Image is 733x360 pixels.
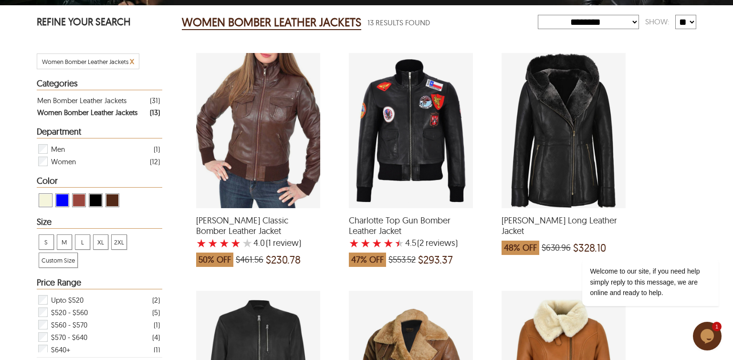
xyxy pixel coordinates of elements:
div: Filter Men Women Bomber Leather Jackets [37,143,160,155]
label: 2 rating [360,238,371,248]
div: Heading Filter Women Bomber Leather Jackets by Size [37,217,162,229]
a: Cancel Filter [130,58,134,65]
div: Filter $640+ Women Bomber Leather Jackets [37,343,160,356]
div: ( 12 ) [150,156,160,168]
div: ( 1 ) [154,143,160,155]
label: 4.5 [405,238,416,248]
div: View Blue Women Bomber Leather Jackets [55,193,69,207]
span: review [271,238,299,248]
span: $293.37 [418,255,453,265]
span: $560 - $570 [51,318,87,331]
span: 2XL [112,235,126,249]
div: View S Women Bomber Leather Jackets [39,234,54,250]
span: Charlotte Top Gun Bomber Leather Jacket [349,215,473,236]
iframe: chat widget [693,322,723,350]
span: x [130,55,134,66]
div: View L Women Bomber Leather Jackets [75,234,90,250]
span: Alma Classic Bomber Leather Jacket [196,215,320,236]
span: $553.52 [388,255,416,265]
label: 4 rating [230,238,241,248]
label: 5 rating [242,238,252,248]
div: View 2XL Women Bomber Leather Jackets [111,234,127,250]
div: Heading Filter Women Bomber Leather Jackets by Price Range [37,278,162,289]
span: 48% OFF [502,241,539,255]
div: Men Bomber Leather Jackets [37,95,126,106]
span: (1 [266,238,271,248]
span: Deborah Shearling Long Leather Jacket [502,215,626,236]
div: Filter $520 - $560 Women Bomber Leather Jackets [37,306,160,318]
label: 1 rating [196,238,207,248]
span: Men [51,143,65,155]
span: (2 [417,238,424,248]
label: 1 rating [349,238,359,248]
div: ( 1 ) [154,344,160,356]
div: Show: [639,13,675,30]
label: 2 rating [208,238,218,248]
a: Filter Men Bomber Leather Jackets [37,95,160,106]
p: REFINE YOUR SEARCH [37,15,162,31]
div: View Brown ( Brand Color ) Women Bomber Leather Jackets [105,193,119,207]
span: 13 Results Found [367,17,430,29]
div: Heading Filter Women Bomber Leather Jackets by Categories [37,79,162,90]
div: Filter Upto $520 Women Bomber Leather Jackets [37,294,160,306]
span: $520 - $560 [51,306,88,318]
h2: WOMEN BOMBER LEATHER JACKETS [182,15,361,30]
div: View Custom Size Women Bomber Leather Jackets [39,253,78,268]
div: View Beige Women Bomber Leather Jackets [39,193,52,207]
div: ( 2 ) [152,294,160,306]
label: 3 rating [372,238,382,248]
label: 4 rating [383,238,394,248]
div: Filter $570 - $640 Women Bomber Leather Jackets [37,331,160,343]
span: $461.56 [236,255,263,265]
div: View M Women Bomber Leather Jackets [57,234,72,250]
span: $230.78 [266,255,301,265]
span: ) [266,238,301,248]
span: Custom Size [39,253,77,267]
div: Filter Women Women Bomber Leather Jackets [37,155,160,168]
div: ( 4 ) [152,331,160,343]
span: L [75,235,90,249]
div: ( 1 ) [154,319,160,331]
iframe: chat widget [552,172,723,317]
div: View Black Women Bomber Leather Jackets [89,193,103,207]
span: ) [417,238,458,248]
div: Heading Filter Women Bomber Leather Jackets by Department [37,127,162,138]
div: Women Bomber Leather Jackets [37,106,137,118]
div: ( 13 ) [150,106,160,118]
div: ( 5 ) [152,307,160,318]
a: Filter Women Bomber Leather Jackets [37,106,160,118]
label: 3 rating [219,238,230,248]
span: $640+ [51,343,70,356]
a: Alma Classic Bomber Leather Jacket with a 4 Star Rating 1 Product Review which was at a price of ... [196,202,320,272]
span: M [57,235,72,249]
span: XL [94,235,108,249]
span: 47% OFF [349,253,386,267]
span: reviews [424,238,455,248]
span: Filter Women Bomber Leather Jackets [42,58,128,65]
div: View Cognac Women Bomber Leather Jackets [72,193,86,207]
div: Heading Filter Women Bomber Leather Jackets by Color [37,176,162,188]
span: $630.96 [542,243,571,253]
div: View XL Women Bomber Leather Jackets [93,234,108,250]
span: Women [51,155,76,168]
label: 5 rating [395,238,404,248]
span: $570 - $640 [51,331,87,343]
a: Deborah Shearling Long Leather Jacket which was at a price of $630.96, now after discount the pri... [502,202,626,260]
span: Upto $520 [51,294,84,306]
span: S [39,235,53,249]
div: Women Bomber Leather Jackets 13 Results Found [182,13,538,32]
div: ( 31 ) [150,95,160,106]
a: Charlotte Top Gun Bomber Leather Jacket with a 4.5 Star Rating 2 Product Review which was at a pr... [349,202,473,272]
span: 50% OFF [196,253,233,267]
label: 4.0 [253,238,265,248]
div: Filter $560 - $570 Women Bomber Leather Jackets [37,318,160,331]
